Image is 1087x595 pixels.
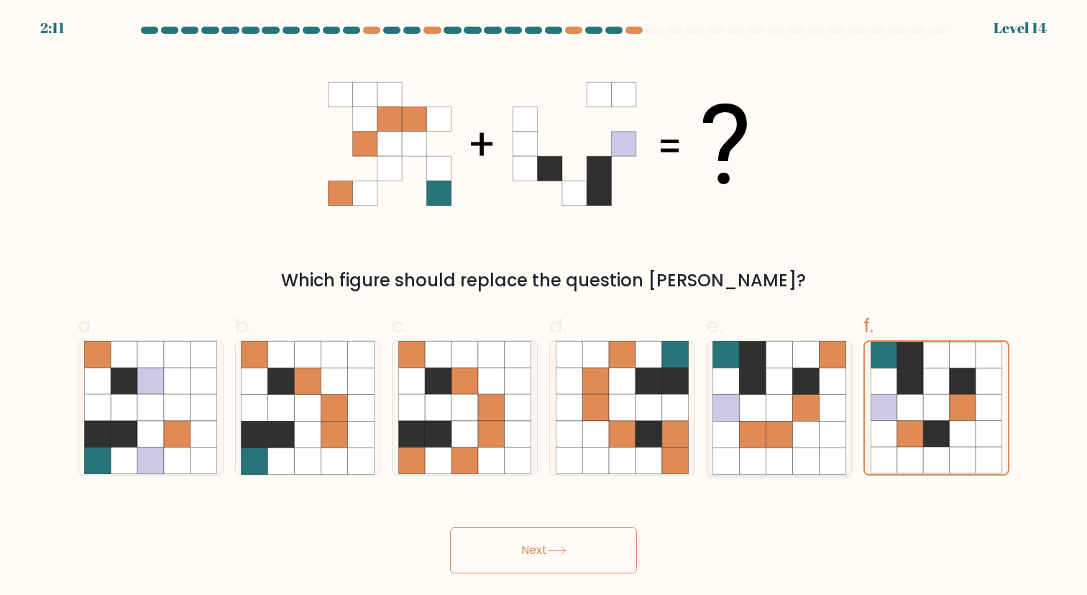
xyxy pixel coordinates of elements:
span: b. [235,312,252,340]
span: f. [863,312,873,340]
span: d. [549,312,567,340]
span: e. [707,312,723,340]
div: Which figure should replace the question [PERSON_NAME]? [86,268,1001,294]
span: c. [392,312,408,340]
button: Next [450,527,637,573]
div: Level 14 [994,17,1047,39]
span: a. [78,312,95,340]
div: 2:11 [40,17,65,39]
